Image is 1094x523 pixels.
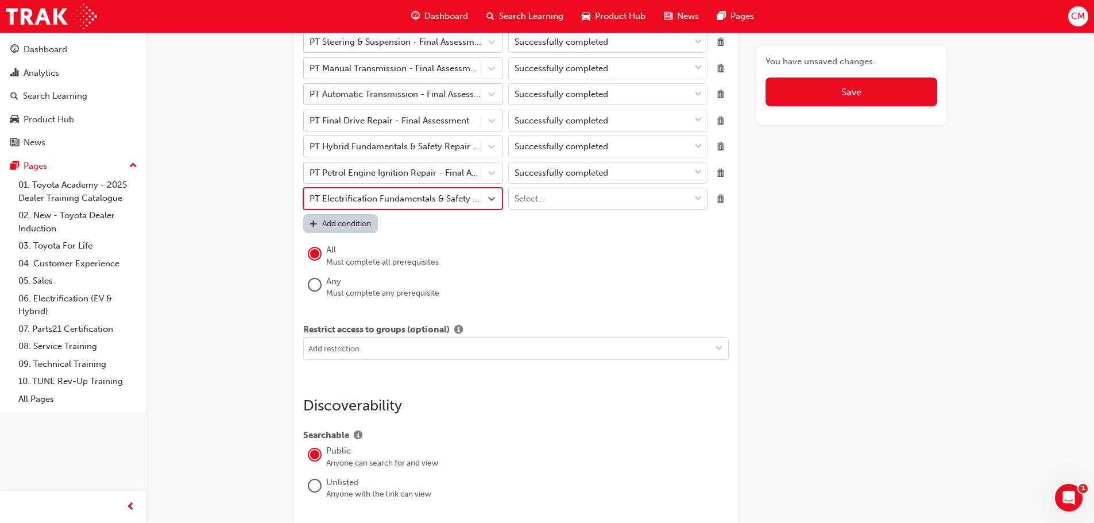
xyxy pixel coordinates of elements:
[326,476,729,489] div: Unlisted
[5,109,142,130] a: Product Hub
[713,87,729,102] span: Delete
[515,166,608,180] div: Successfully completed
[310,140,482,153] div: PT Hybrid Fundamentals & Safety Repair - Final Assessment
[1068,6,1088,26] button: CM
[14,237,142,255] a: 03. Toyota For Life
[10,68,19,79] span: chart-icon
[14,338,142,355] a: 08. Service Training
[486,9,494,24] span: search-icon
[14,390,142,408] a: All Pages
[713,83,729,105] button: Delete condition row
[326,275,729,288] div: Any
[499,10,563,23] span: Search Learning
[23,90,87,103] div: Search Learning
[5,37,142,156] button: DashboardAnalyticsSearch LearningProduct HubNews
[6,3,97,29] img: Trak
[454,326,463,336] span: info-icon
[515,36,608,49] div: Successfully completed
[573,5,655,28] a: car-iconProduct Hub
[710,338,728,359] button: toggle menu
[303,429,349,443] span: Searchable
[450,323,467,338] button: Show info
[766,55,937,68] span: You have unsaved changes.
[326,458,729,469] div: Anyone can search for and view
[708,5,763,28] a: pages-iconPages
[14,320,142,338] a: 07. Parts21 Certification
[694,113,702,128] span: down-icon
[326,243,729,257] div: All
[1078,484,1088,493] span: 1
[694,140,702,154] span: down-icon
[841,86,861,98] span: Save
[14,272,142,290] a: 05. Sales
[713,110,729,131] button: Delete condition row
[515,114,608,127] div: Successfully completed
[24,67,59,80] div: Analytics
[310,62,482,75] div: PT Manual Transmission - Final Assessment
[24,43,67,56] div: Dashboard
[24,113,74,126] div: Product Hub
[14,255,142,273] a: 04. Customer Experience
[582,9,590,24] span: car-icon
[694,87,702,102] span: down-icon
[326,489,729,500] div: Anyone with the link can view
[730,10,754,23] span: Pages
[402,5,477,28] a: guage-iconDashboard
[326,288,729,299] div: Must complete any prerequisite
[411,9,420,24] span: guage-icon
[515,62,608,75] div: Successfully completed
[766,78,937,106] button: Save
[717,9,726,24] span: pages-icon
[10,91,18,102] span: search-icon
[713,162,729,184] button: Delete condition row
[349,429,367,443] button: Show info
[310,220,318,230] span: plus-icon
[10,161,19,172] span: pages-icon
[326,444,729,458] div: Public
[713,191,729,207] span: Delete
[326,257,729,268] div: Must complete all prerequisites
[515,192,545,206] div: Select...
[10,45,19,55] span: guage-icon
[303,397,729,415] h2: Discoverability
[713,60,729,76] span: Delete
[14,207,142,237] a: 02. New - Toyota Dealer Induction
[694,61,702,76] span: down-icon
[10,138,19,148] span: news-icon
[5,39,142,60] a: Dashboard
[310,192,482,206] div: PT Electrification Fundamentals & Safety - Final Assessment
[595,10,645,23] span: Product Hub
[5,156,142,177] button: Pages
[713,34,729,50] span: Delete
[14,355,142,373] a: 09. Technical Training
[713,188,729,210] button: Delete condition row
[1055,484,1083,512] iframe: Intercom live chat
[713,57,729,79] button: Delete condition row
[304,338,728,359] input: Add restriction
[5,86,142,107] a: Search Learning
[713,135,729,157] button: Delete condition row
[694,35,702,50] span: down-icon
[424,10,468,23] span: Dashboard
[303,323,450,338] span: Restrict access to groups (optional)
[694,165,702,180] span: down-icon
[715,344,723,354] span: down-icon
[5,63,142,84] a: Analytics
[10,115,19,125] span: car-icon
[515,88,608,101] div: Successfully completed
[5,132,142,153] a: News
[713,113,729,128] span: Delete
[24,160,47,173] div: Pages
[515,140,608,153] div: Successfully completed
[354,431,362,441] span: info-icon
[310,166,482,180] div: PT Petrol Engine Ignition Repair - Final Assessment
[129,158,137,173] span: up-icon
[677,10,699,23] span: News
[477,5,573,28] a: search-iconSearch Learning
[303,214,378,233] button: Add condition
[713,165,729,180] span: Delete
[310,114,469,127] div: PT Final Drive Repair - Final Assessment
[713,139,729,154] span: Delete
